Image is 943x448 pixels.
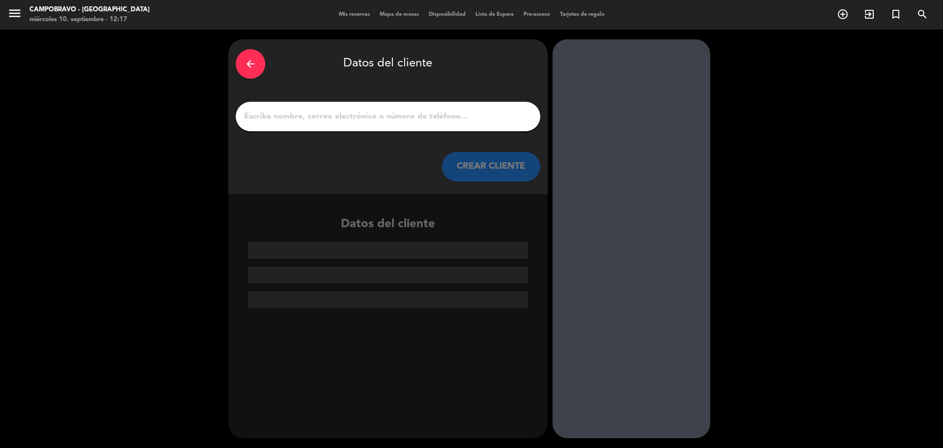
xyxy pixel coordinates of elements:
i: search [916,8,928,20]
span: Mis reservas [334,12,375,17]
div: Datos del cliente [236,47,540,81]
span: Disponibilidad [424,12,471,17]
i: add_circle_outline [837,8,849,20]
span: Pre-acceso [519,12,555,17]
i: turned_in_not [890,8,902,20]
i: arrow_back [245,58,256,70]
div: Datos del cliente [228,215,548,308]
span: Lista de Espera [471,12,519,17]
div: miércoles 10. septiembre - 12:17 [29,15,150,25]
button: CREAR CLIENTE [442,152,540,181]
i: menu [7,6,22,21]
input: Escriba nombre, correo electrónico o número de teléfono... [243,110,533,123]
span: Mapa de mesas [375,12,424,17]
i: exit_to_app [863,8,875,20]
span: Tarjetas de regalo [555,12,610,17]
button: menu [7,6,22,24]
div: Campobravo - [GEOGRAPHIC_DATA] [29,5,150,15]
